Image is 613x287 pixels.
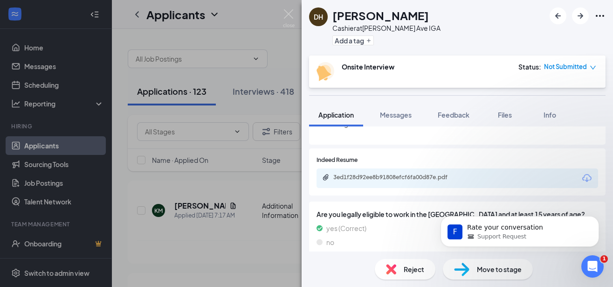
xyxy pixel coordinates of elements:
[380,111,412,119] span: Messages
[366,38,372,43] svg: Plus
[550,7,566,24] button: ArrowLeftNew
[544,62,587,71] span: Not Submitted
[438,111,469,119] span: Feedback
[518,62,541,71] div: Status :
[326,237,334,247] span: no
[333,174,464,181] div: 3ed1f28d92ee8b91808efcf6fa00d87e.pdf
[314,12,323,21] div: DH
[581,173,592,184] svg: Download
[342,63,394,71] b: Onsite Interview
[318,111,354,119] span: Application
[594,10,606,21] svg: Ellipses
[317,209,598,219] span: Are you legally eligible to work in the [GEOGRAPHIC_DATA] and at least 15 years of age?
[590,64,596,71] span: down
[581,255,604,278] iframe: Intercom live chat
[332,7,429,23] h1: [PERSON_NAME]
[427,196,613,262] iframe: Intercom notifications message
[477,264,522,274] span: Move to stage
[575,10,586,21] svg: ArrowRight
[326,223,366,233] span: yes (Correct)
[332,35,374,45] button: PlusAdd a tag
[404,264,424,274] span: Reject
[544,111,556,119] span: Info
[322,174,330,181] svg: Paperclip
[317,156,358,165] span: Indeed Resume
[572,7,589,24] button: ArrowRight
[498,111,512,119] span: Files
[332,23,441,33] div: Cashier at [PERSON_NAME] Ave IGA
[552,10,564,21] svg: ArrowLeftNew
[322,174,473,182] a: Paperclip3ed1f28d92ee8b91808efcf6fa00d87e.pdf
[600,255,608,263] span: 1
